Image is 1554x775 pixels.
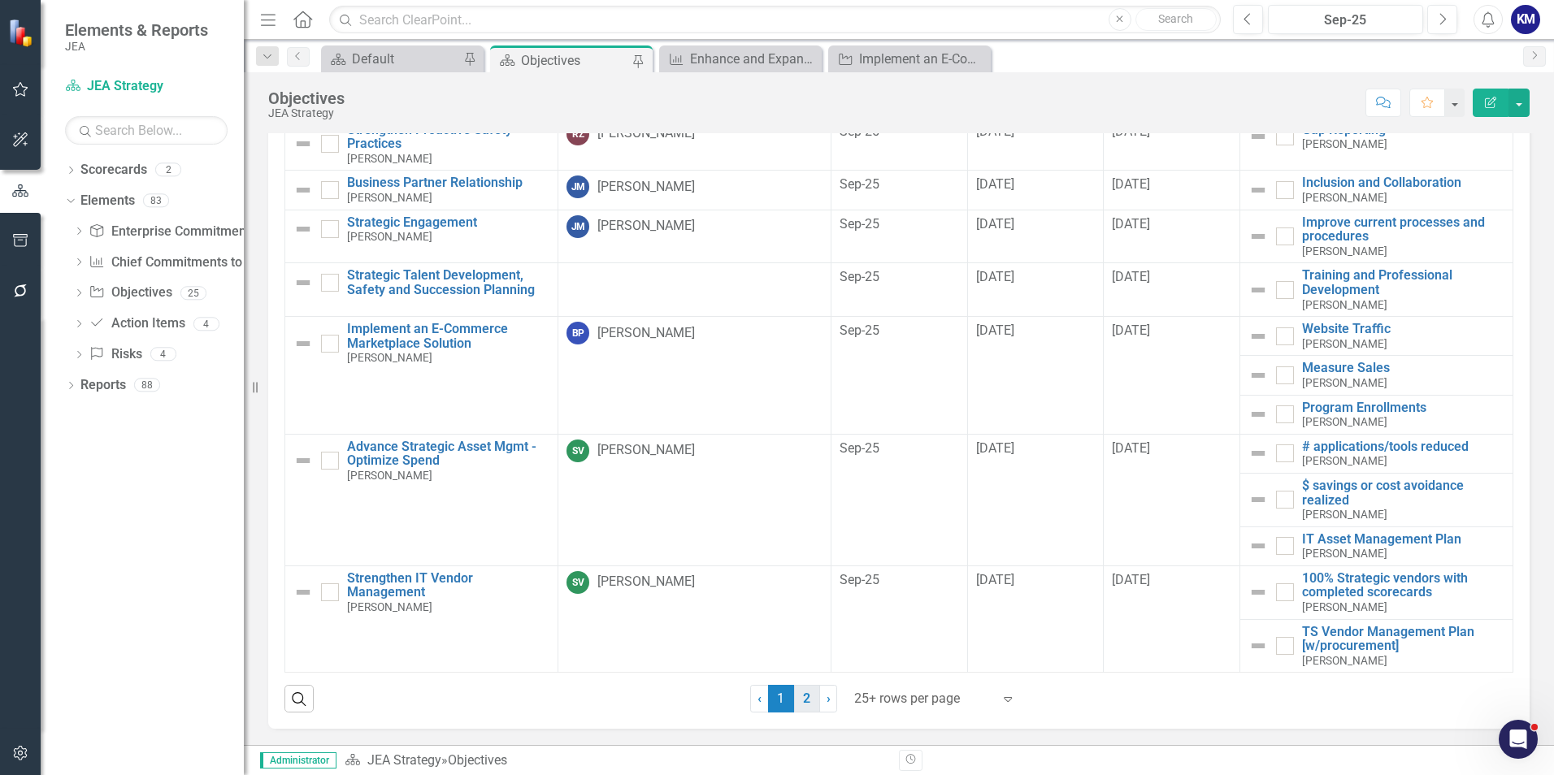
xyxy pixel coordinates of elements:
[1248,636,1268,656] img: Not Defined
[193,317,219,331] div: 4
[367,752,441,768] a: JEA Strategy
[1104,434,1240,565] td: Double-Click to Edit
[347,571,549,600] a: Strengthen IT Vendor Management
[1248,280,1268,300] img: Not Defined
[967,117,1104,171] td: Double-Click to Edit
[1112,572,1150,587] span: [DATE]
[1302,175,1504,190] a: Inclusion and Collaboration
[558,210,831,263] td: Double-Click to Edit
[293,219,313,239] img: Not Defined
[268,89,345,107] div: Objectives
[1302,601,1387,613] small: [PERSON_NAME]
[1302,299,1387,311] small: [PERSON_NAME]
[1302,322,1504,336] a: Website Traffic
[285,317,558,435] td: Double-Click to Edit Right Click for Context Menu
[976,440,1014,456] span: [DATE]
[976,176,1014,192] span: [DATE]
[1239,356,1513,395] td: Double-Click to Edit Right Click for Context Menu
[1239,526,1513,565] td: Double-Click to Edit Right Click for Context Menu
[134,379,160,392] div: 88
[285,565,558,673] td: Double-Click to Edit Right Click for Context Menu
[1302,509,1387,521] small: [PERSON_NAME]
[832,49,987,69] a: Implement an E-Commerce Marketplace Solution
[1112,176,1150,192] span: [DATE]
[1104,317,1240,435] td: Double-Click to Edit
[268,107,345,119] div: JEA Strategy
[1112,123,1150,139] span: [DATE]
[1302,400,1504,415] a: Program Enrollments
[1302,192,1387,204] small: [PERSON_NAME]
[1104,263,1240,317] td: Double-Click to Edit
[155,163,181,177] div: 2
[794,685,820,712] a: 2
[1112,440,1150,456] span: [DATE]
[1302,338,1387,350] small: [PERSON_NAME]
[1302,455,1387,467] small: [PERSON_NAME]
[347,470,432,482] small: [PERSON_NAME]
[840,322,959,340] div: Sep-25
[690,49,818,69] div: Enhance and Expand Digital and Self Service Channels
[521,50,628,71] div: Objectives
[566,215,589,238] div: JM
[347,153,432,165] small: [PERSON_NAME]
[1104,210,1240,263] td: Double-Click to Edit
[65,20,208,40] span: Elements & Reports
[347,601,432,613] small: [PERSON_NAME]
[1302,245,1387,258] small: [PERSON_NAME]
[1302,548,1387,560] small: [PERSON_NAME]
[840,175,959,194] div: Sep-25
[976,216,1014,232] span: [DATE]
[1302,416,1387,428] small: [PERSON_NAME]
[1239,117,1513,171] td: Double-Click to Edit Right Click for Context Menu
[80,161,147,180] a: Scorecards
[1499,720,1538,759] iframe: Intercom live chat
[293,180,313,200] img: Not Defined
[347,123,549,151] a: Strengthen Proactive Safety Practices
[840,439,959,458] div: Sep-25
[1268,5,1423,34] button: Sep-25
[558,171,831,210] td: Double-Click to Edit
[768,685,794,712] span: 1
[345,751,887,770] div: »
[1302,138,1387,150] small: [PERSON_NAME]
[325,49,459,69] a: Default
[757,691,762,706] span: ‹
[1511,5,1540,34] div: KM
[180,286,206,300] div: 25
[347,231,432,243] small: [PERSON_NAME]
[293,273,313,292] img: Not Defined
[1239,565,1513,619] td: Double-Click to Edit Right Click for Context Menu
[89,345,141,364] a: Risks
[967,210,1104,263] td: Double-Click to Edit
[1112,216,1150,232] span: [DATE]
[558,317,831,435] td: Double-Click to Edit
[1302,571,1504,600] a: 100% Strategic vendors with completed scorecards
[558,565,831,673] td: Double-Click to Edit
[558,117,831,171] td: Double-Click to Edit
[1248,127,1268,146] img: Not Defined
[285,171,558,210] td: Double-Click to Edit Right Click for Context Menu
[976,572,1014,587] span: [DATE]
[80,192,135,210] a: Elements
[89,284,171,302] a: Objectives
[976,269,1014,284] span: [DATE]
[840,268,959,287] div: Sep-25
[1248,582,1268,602] img: Not Defined
[597,324,695,343] div: [PERSON_NAME]
[65,116,228,145] input: Search Below...
[347,215,549,230] a: Strategic Engagement
[1104,117,1240,171] td: Double-Click to Edit
[597,124,695,143] div: [PERSON_NAME]
[285,117,558,171] td: Double-Click to Edit Right Click for Context Menu
[293,134,313,154] img: Not Defined
[80,376,126,395] a: Reports
[65,40,208,53] small: JEA
[597,217,695,236] div: [PERSON_NAME]
[976,123,1014,139] span: [DATE]
[558,263,831,317] td: Double-Click to Edit
[293,334,313,353] img: Not Defined
[1302,268,1504,297] a: Training and Professional Development
[566,123,589,145] div: RZ
[967,317,1104,435] td: Double-Click to Edit
[1248,536,1268,556] img: Not Defined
